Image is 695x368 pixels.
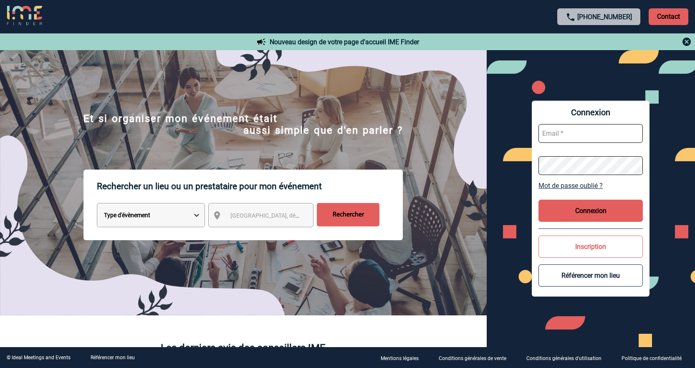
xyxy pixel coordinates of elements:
[317,203,379,226] input: Rechercher
[538,124,643,143] input: Email *
[439,355,506,361] p: Conditions générales de vente
[622,355,682,361] p: Politique de confidentialité
[91,355,135,360] a: Référencer mon lieu
[538,264,643,287] button: Référencer mon lieu
[649,8,688,25] p: Contact
[538,200,643,222] button: Connexion
[432,354,520,362] a: Conditions générales de vente
[538,107,643,117] span: Connexion
[566,12,576,22] img: call-24-px.png
[520,354,615,362] a: Conditions générales d'utilisation
[577,13,632,21] a: [PHONE_NUMBER]
[374,354,432,362] a: Mentions légales
[538,236,643,258] button: Inscription
[97,170,403,203] p: Rechercher un lieu ou un prestataire pour mon événement
[538,182,643,190] a: Mot de passe oublié ?
[230,212,346,219] span: [GEOGRAPHIC_DATA], département, région...
[526,355,601,361] p: Conditions générales d'utilisation
[615,354,695,362] a: Politique de confidentialité
[7,355,71,360] div: © Ideal Meetings and Events
[381,355,419,361] p: Mentions légales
